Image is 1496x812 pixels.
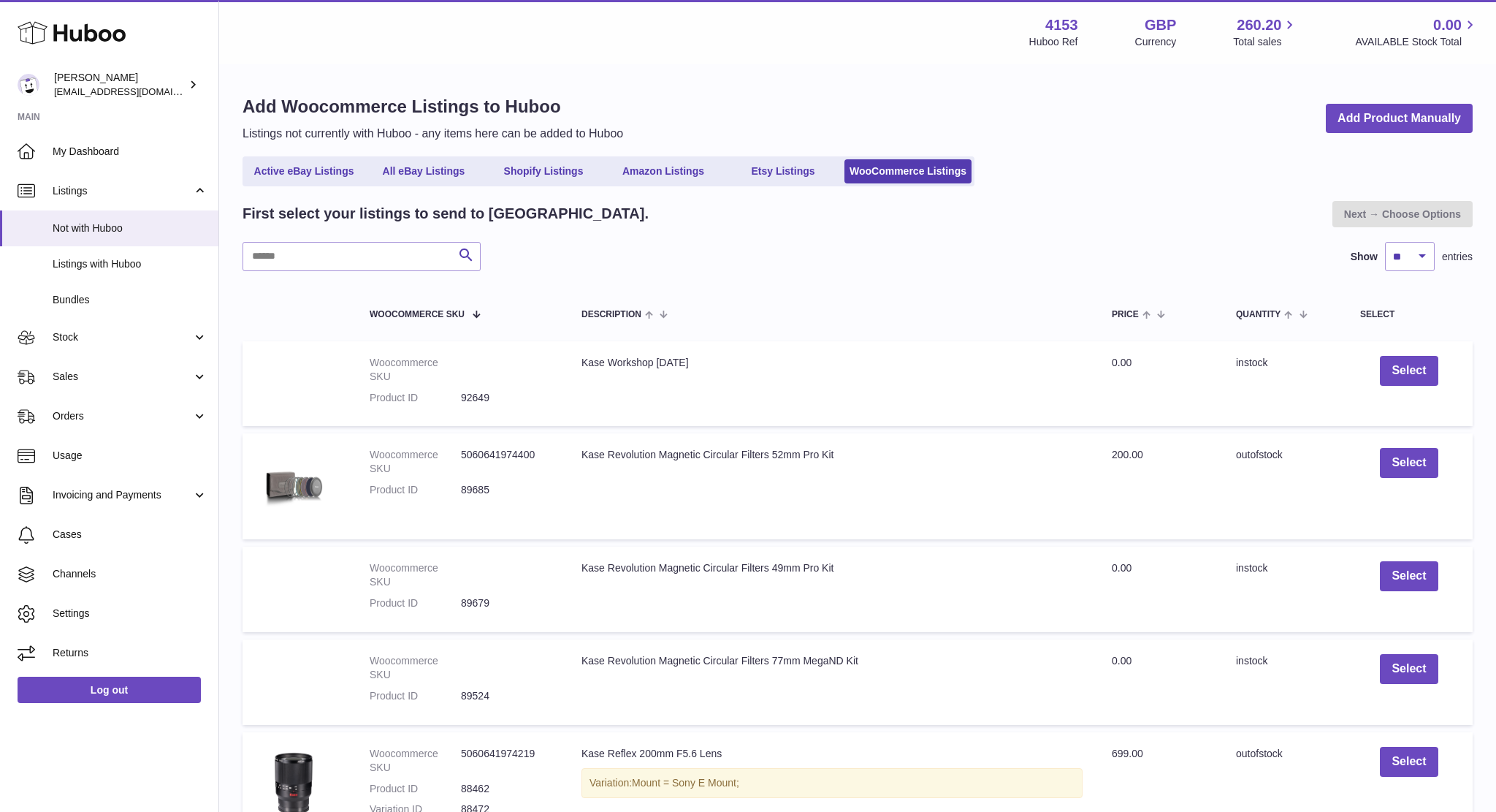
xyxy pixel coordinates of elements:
[1380,356,1438,386] button: Select
[1355,35,1478,49] span: AVAILABLE Stock Total
[461,689,552,703] dd: 89524
[53,221,207,235] span: Not with Huboo
[53,330,192,344] span: Stock
[370,310,465,319] span: Woocommerce SKU
[1029,35,1078,49] div: Huboo Ref
[18,677,201,703] a: Log out
[53,370,192,384] span: Sales
[370,356,461,384] dt: Woocommerce SKU
[257,448,330,521] img: KW_magnetic_pro_nd_kit_01_1920x1920_1920x1920.jpeg
[53,449,207,463] span: Usage
[1380,654,1438,684] button: Select
[1112,655,1131,667] span: 0.00
[581,768,1083,798] div: Variation:
[54,71,186,99] div: [PERSON_NAME]
[567,640,1097,725] td: Kase Revolution Magnetic Circular Filters 77mm MegaND Kit
[844,159,972,183] a: WooCommerce Listings
[370,561,461,589] dt: Woocommerce SKU
[1112,310,1139,319] span: Price
[1433,15,1462,35] span: 0.00
[370,689,461,703] dt: Product ID
[53,145,207,159] span: My Dashboard
[1380,448,1438,478] button: Select
[53,184,192,198] span: Listings
[1221,640,1346,725] td: instock
[53,528,207,542] span: Cases
[370,747,461,775] dt: Woocommerce SKU
[461,747,552,775] dd: 5060641974219
[1351,250,1378,264] label: Show
[1112,748,1143,759] span: 699.00
[567,547,1097,632] td: Kase Revolution Magnetic Circular Filters 49mm Pro Kit
[1135,35,1177,49] div: Currency
[243,204,649,224] h2: First select your listings to send to [GEOGRAPHIC_DATA].
[1233,35,1298,49] span: Total sales
[18,74,39,96] img: sales@kasefilters.com
[581,310,641,319] span: Description
[370,596,461,610] dt: Product ID
[1326,104,1473,134] a: Add Product Manually
[632,777,739,789] span: Mount = Sony E Mount;
[1380,561,1438,591] button: Select
[1442,250,1473,264] span: entries
[370,782,461,796] dt: Product ID
[461,596,552,610] dd: 89679
[53,409,192,423] span: Orders
[54,86,215,97] span: [EMAIL_ADDRESS][DOMAIN_NAME]
[1380,747,1438,777] button: Select
[1221,547,1346,632] td: instock
[1237,15,1281,35] span: 260.20
[1045,15,1078,35] strong: 4153
[370,483,461,497] dt: Product ID
[243,126,623,142] p: Listings not currently with Huboo - any items here can be added to Huboo
[1355,15,1478,49] a: 0.00 AVAILABLE Stock Total
[567,341,1097,427] td: Kase Workshop [DATE]
[245,159,362,183] a: Active eBay Listings
[1233,15,1298,49] a: 260.20 Total sales
[370,654,461,682] dt: Woocommerce SKU
[1360,310,1458,319] div: Select
[1221,341,1346,427] td: instock
[485,159,602,183] a: Shopify Listings
[461,483,552,497] dd: 89685
[461,391,552,405] dd: 92649
[365,159,482,183] a: All eBay Listings
[370,391,461,405] dt: Product ID
[370,448,461,476] dt: Woocommerce SKU
[1145,15,1176,35] strong: GBP
[1112,357,1131,368] span: 0.00
[725,159,841,183] a: Etsy Listings
[605,159,722,183] a: Amazon Listings
[53,646,207,660] span: Returns
[1221,433,1346,539] td: outofstock
[53,257,207,271] span: Listings with Huboo
[53,567,207,581] span: Channels
[461,448,552,476] dd: 5060641974400
[461,782,552,796] dd: 88462
[53,607,207,621] span: Settings
[1112,562,1131,574] span: 0.00
[53,488,192,502] span: Invoicing and Payments
[1236,310,1281,319] span: Quantity
[1112,449,1143,460] span: 200.00
[567,433,1097,539] td: Kase Revolution Magnetic Circular Filters 52mm Pro Kit
[53,293,207,307] span: Bundles
[243,95,623,118] h1: Add Woocommerce Listings to Huboo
